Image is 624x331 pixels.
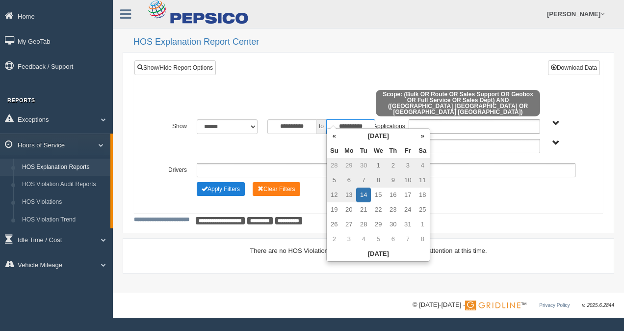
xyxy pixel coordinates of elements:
td: 18 [415,188,430,202]
th: Su [327,143,341,158]
td: 14 [356,188,371,202]
td: 28 [327,158,341,173]
td: 3 [341,232,356,247]
a: HOS Violation Trend [18,211,110,229]
td: 8 [371,173,386,188]
td: 29 [341,158,356,173]
td: 2 [386,158,400,173]
td: 1 [415,217,430,232]
td: 27 [341,217,356,232]
td: 7 [400,232,415,247]
td: 9 [386,173,400,188]
a: Show/Hide Report Options [134,60,216,75]
a: HOS Violations [18,193,110,211]
h2: HOS Explanation Report Center [133,37,614,47]
div: There are no HOS Violations or Explanation Reports that need attention at this time. [134,246,603,255]
th: « [327,129,341,143]
span: v. 2025.6.2844 [582,303,614,308]
a: Privacy Policy [539,303,570,308]
th: Tu [356,143,371,158]
button: Download Data [548,60,600,75]
th: Mo [341,143,356,158]
a: HOS Explanation Reports [18,159,110,176]
a: HOS Violation Audit Reports [18,176,110,193]
td: 24 [400,202,415,217]
td: 13 [341,188,356,202]
td: 29 [371,217,386,232]
div: © [DATE]-[DATE] - ™ [413,300,614,310]
td: 4 [356,232,371,247]
button: Change Filter Options [197,182,245,196]
th: [DATE] [327,247,430,261]
td: 6 [386,232,400,247]
td: 26 [327,217,341,232]
label: Show [156,119,192,131]
td: 28 [356,217,371,232]
td: 7 [356,173,371,188]
th: » [415,129,430,143]
label: Applications [368,119,404,131]
td: 8 [415,232,430,247]
td: 12 [327,188,341,202]
th: Th [386,143,400,158]
td: 20 [341,202,356,217]
td: 25 [415,202,430,217]
td: 19 [327,202,341,217]
th: Fr [400,143,415,158]
td: 15 [371,188,386,202]
th: Sa [415,143,430,158]
th: We [371,143,386,158]
td: 1 [371,158,386,173]
td: 16 [386,188,400,202]
th: [DATE] [341,129,415,143]
td: 10 [400,173,415,188]
span: to [316,119,326,134]
td: 31 [400,217,415,232]
td: 22 [371,202,386,217]
td: 3 [400,158,415,173]
img: Gridline [465,301,520,310]
td: 11 [415,173,430,188]
span: Scope: (Bulk OR Route OR Sales Support OR Geobox OR Full Service OR Sales Dept) AND ([GEOGRAPHIC_... [376,90,540,116]
td: 2 [327,232,341,247]
td: 23 [386,202,400,217]
td: 5 [327,173,341,188]
td: 30 [356,158,371,173]
td: 30 [386,217,400,232]
label: Drivers [156,163,192,175]
td: 6 [341,173,356,188]
td: 4 [415,158,430,173]
td: 5 [371,232,386,247]
button: Change Filter Options [253,182,300,196]
td: 17 [400,188,415,202]
td: 21 [356,202,371,217]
